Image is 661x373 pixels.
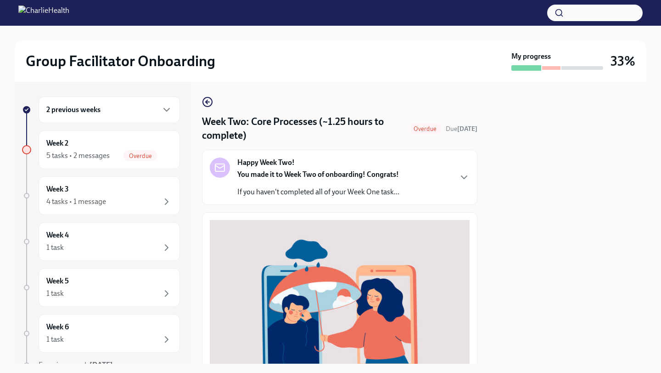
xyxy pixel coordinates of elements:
[202,115,404,142] h4: Week Two: Core Processes (~1.25 hours to complete)
[22,314,180,353] a: Week 61 task
[446,124,477,133] span: September 29th, 2025 09:00
[46,243,64,253] div: 1 task
[46,288,64,299] div: 1 task
[237,170,399,179] strong: You made it to Week Two of onboarding! Congrats!
[46,197,106,207] div: 4 tasks • 1 message
[26,52,215,70] h2: Group Facilitator Onboarding
[511,51,551,62] strong: My progress
[22,130,180,169] a: Week 25 tasks • 2 messagesOverdue
[46,276,69,286] h6: Week 5
[22,222,180,261] a: Week 41 task
[22,176,180,215] a: Week 34 tasks • 1 message
[46,138,68,148] h6: Week 2
[237,187,399,197] p: If you haven't completed all of your Week One task...
[90,361,113,369] strong: [DATE]
[46,230,69,240] h6: Week 4
[46,334,64,345] div: 1 task
[457,125,477,133] strong: [DATE]
[611,53,635,69] h3: 33%
[46,151,110,161] div: 5 tasks • 2 messages
[237,158,295,168] strong: Happy Week Two!
[22,268,180,307] a: Week 51 task
[46,184,69,194] h6: Week 3
[408,125,442,132] span: Overdue
[39,361,113,369] span: Experience ends
[46,105,101,115] h6: 2 previous weeks
[46,322,69,332] h6: Week 6
[39,96,180,123] div: 2 previous weeks
[446,125,477,133] span: Due
[123,153,157,159] span: Overdue
[18,6,69,20] img: CharlieHealth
